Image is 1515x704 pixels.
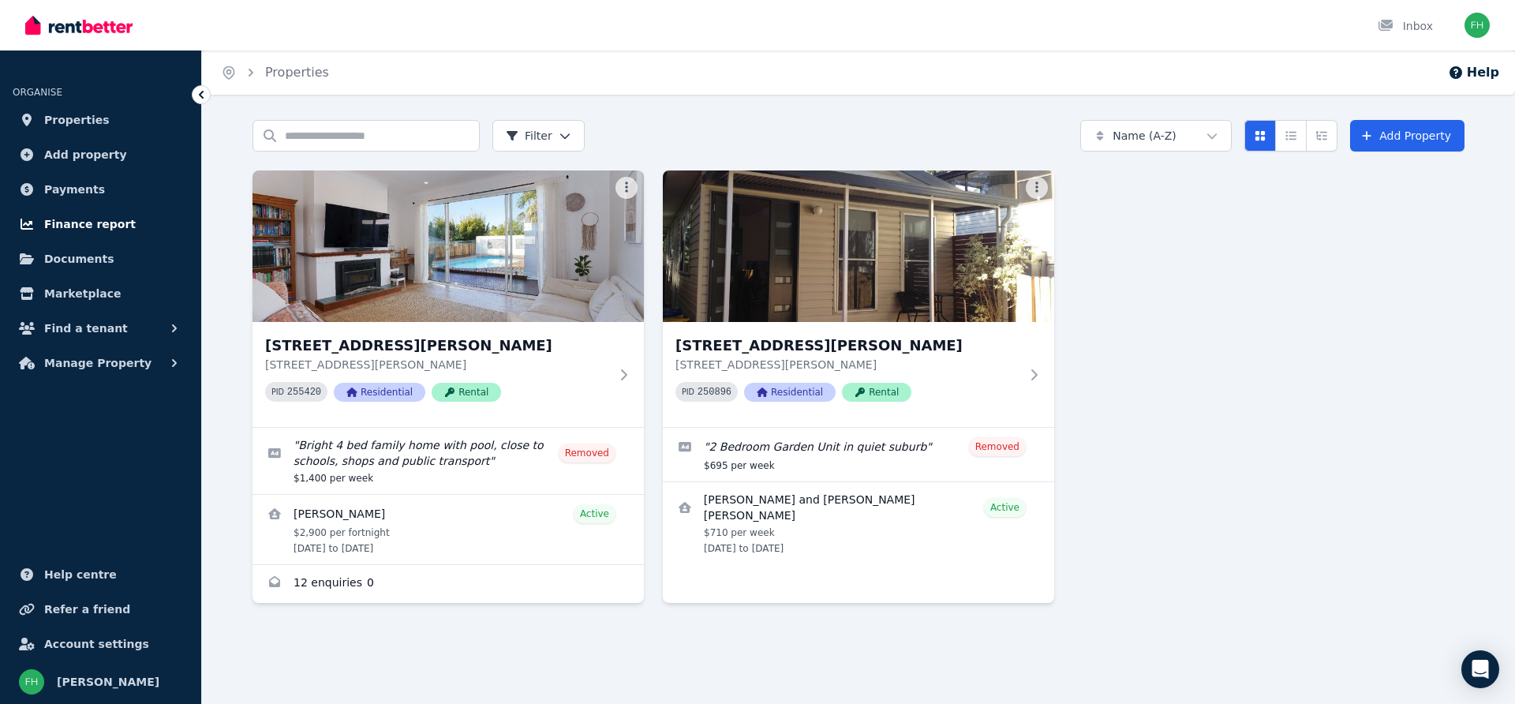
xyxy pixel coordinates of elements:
[675,335,1019,357] h3: [STREET_ADDRESS][PERSON_NAME]
[432,383,501,402] span: Rental
[13,104,189,136] a: Properties
[13,278,189,309] a: Marketplace
[698,387,731,398] code: 250896
[1275,120,1307,152] button: Compact list view
[44,565,117,584] span: Help centre
[1378,18,1433,34] div: Inbox
[13,87,62,98] span: ORGANISE
[44,635,149,653] span: Account settings
[13,243,189,275] a: Documents
[682,388,694,396] small: PID
[13,174,189,205] a: Payments
[663,428,1054,481] a: Edit listing: 2 Bedroom Garden Unit in quiet suburb
[265,357,609,373] p: [STREET_ADDRESS][PERSON_NAME]
[252,495,644,564] a: View details for Luke Hayes
[1026,177,1048,199] button: More options
[1350,120,1464,152] a: Add Property
[13,313,189,344] button: Find a tenant
[13,208,189,240] a: Finance report
[44,354,151,373] span: Manage Property
[13,139,189,170] a: Add property
[252,428,644,494] a: Edit listing: Bright 4 bed family home with pool, close to schools, shops and public transport
[252,170,644,427] a: 4 Chester Place, Narraweena[STREET_ADDRESS][PERSON_NAME][STREET_ADDRESS][PERSON_NAME]PID 255420Re...
[19,669,44,695] img: Frances Henderson
[44,180,105,199] span: Payments
[842,383,911,402] span: Rental
[1448,63,1499,82] button: Help
[663,170,1054,322] img: 4A Chester Place, Narraweena
[13,628,189,660] a: Account settings
[13,347,189,379] button: Manage Property
[1464,13,1490,38] img: Frances Henderson
[252,170,644,322] img: 4 Chester Place, Narraweena
[615,177,638,199] button: More options
[265,65,329,80] a: Properties
[44,284,121,303] span: Marketplace
[44,215,136,234] span: Finance report
[492,120,585,152] button: Filter
[13,594,189,625] a: Refer a friend
[1461,650,1499,688] div: Open Intercom Messenger
[265,335,609,357] h3: [STREET_ADDRESS][PERSON_NAME]
[744,383,836,402] span: Residential
[287,387,321,398] code: 255420
[44,319,128,338] span: Find a tenant
[1113,128,1176,144] span: Name (A-Z)
[271,388,284,396] small: PID
[252,565,644,603] a: Enquiries for 4 Chester Place, Narraweena
[1244,120,1337,152] div: View options
[1306,120,1337,152] button: Expanded list view
[663,482,1054,564] a: View details for Samuel Ludwig Sphor and Luana Rosa Felicio
[334,383,425,402] span: Residential
[44,600,130,619] span: Refer a friend
[675,357,1019,373] p: [STREET_ADDRESS][PERSON_NAME]
[44,249,114,268] span: Documents
[13,559,189,590] a: Help centre
[202,51,348,95] nav: Breadcrumb
[44,145,127,164] span: Add property
[44,110,110,129] span: Properties
[506,128,552,144] span: Filter
[663,170,1054,427] a: 4A Chester Place, Narraweena[STREET_ADDRESS][PERSON_NAME][STREET_ADDRESS][PERSON_NAME]PID 250896R...
[1080,120,1232,152] button: Name (A-Z)
[57,672,159,691] span: [PERSON_NAME]
[25,13,133,37] img: RentBetter
[1244,120,1276,152] button: Card view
